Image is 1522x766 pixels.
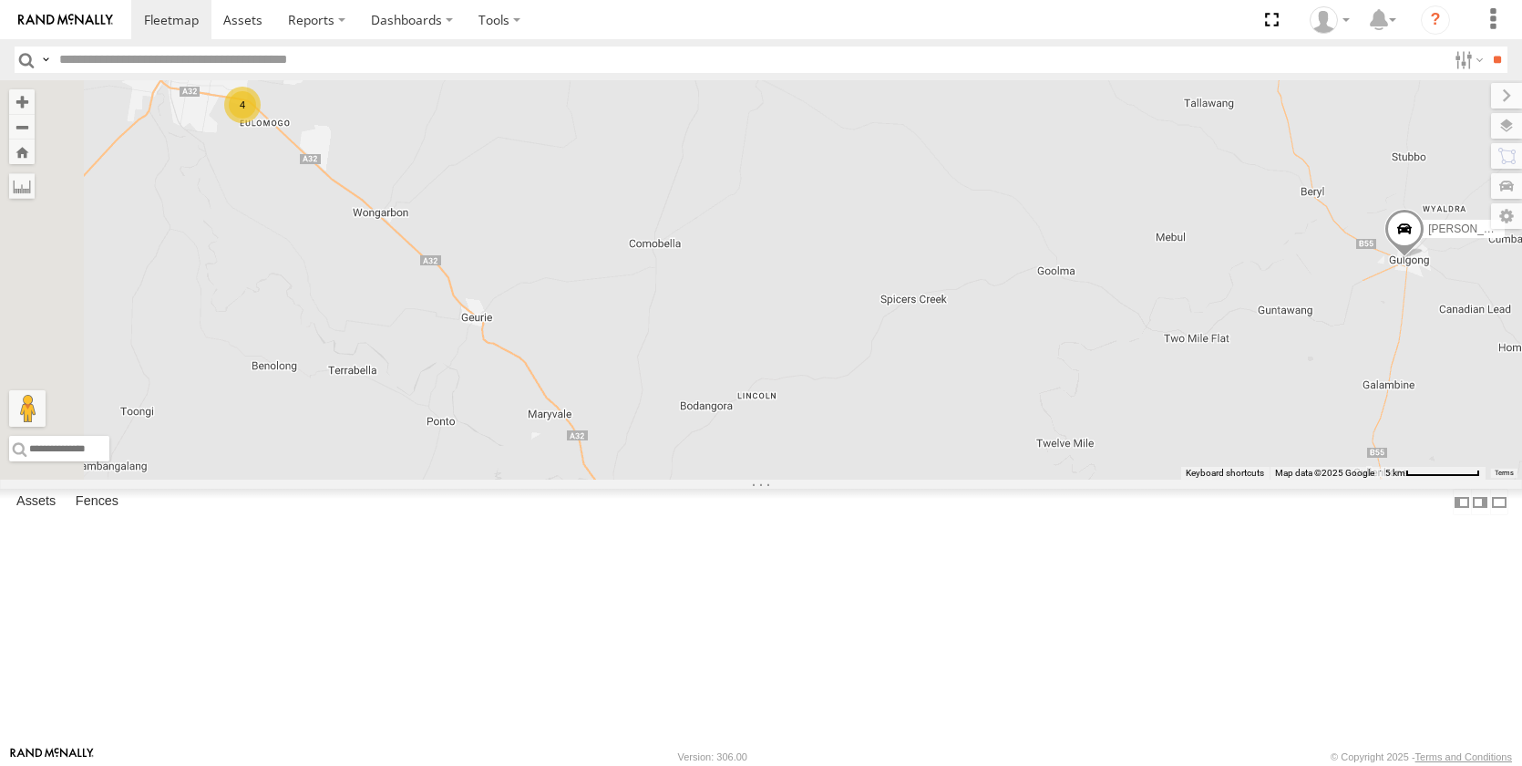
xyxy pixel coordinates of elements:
[9,173,35,199] label: Measure
[678,751,747,762] div: Version: 306.00
[1303,6,1356,34] div: Jake Allan
[1447,47,1486,73] label: Search Filter Options
[1275,468,1374,478] span: Map data ©2025 Google
[1490,489,1508,515] label: Hide Summary Table
[1491,203,1522,229] label: Map Settings
[1428,223,1518,235] span: [PERSON_NAME]
[1331,751,1512,762] div: © Copyright 2025 -
[1415,751,1512,762] a: Terms and Conditions
[9,140,35,164] button: Zoom Home
[18,14,113,26] img: rand-logo.svg
[9,114,35,140] button: Zoom out
[1385,468,1405,478] span: 5 km
[38,47,53,73] label: Search Query
[67,490,128,515] label: Fences
[224,87,261,123] div: 4
[1186,467,1264,480] button: Keyboard shortcuts
[1471,489,1489,515] label: Dock Summary Table to the Right
[1453,489,1471,515] label: Dock Summary Table to the Left
[1495,470,1514,477] a: Terms (opens in new tab)
[1380,467,1486,480] button: Map scale: 5 km per 78 pixels
[1421,5,1450,35] i: ?
[9,89,35,114] button: Zoom in
[10,748,94,766] a: Visit our Website
[9,390,46,427] button: Drag Pegman onto the map to open Street View
[7,490,65,515] label: Assets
